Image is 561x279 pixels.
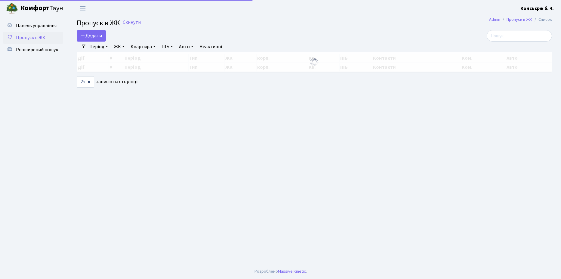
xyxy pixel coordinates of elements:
a: Розширений пошук [3,44,63,56]
b: Комфорт [20,3,49,13]
span: Панель управління [16,22,57,29]
a: Admin [489,16,500,23]
span: Пропуск в ЖК [16,34,45,41]
span: Додати [81,33,102,39]
a: Панель управління [3,20,63,32]
a: Консьєрж б. 4. [520,5,554,12]
img: logo.png [6,2,18,14]
div: Розроблено . [254,268,307,275]
a: Додати [77,30,106,42]
a: ЖК [112,42,127,52]
span: Розширений пошук [16,46,58,53]
nav: breadcrumb [480,13,561,26]
label: записів на сторінці [77,76,137,88]
a: Massive Kinetic [278,268,306,274]
a: Скинути [123,20,141,25]
a: Квартира [128,42,158,52]
span: Пропуск в ЖК [77,18,120,28]
input: Пошук... [487,30,552,42]
img: Обробка... [310,57,319,67]
button: Переключити навігацію [75,3,90,13]
li: Список [532,16,552,23]
span: Таун [20,3,63,14]
a: Пропуск в ЖК [507,16,532,23]
a: ПІБ [159,42,175,52]
a: Неактивні [197,42,224,52]
a: Період [87,42,110,52]
select: записів на сторінці [77,76,94,88]
a: Пропуск в ЖК [3,32,63,44]
a: Авто [177,42,196,52]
